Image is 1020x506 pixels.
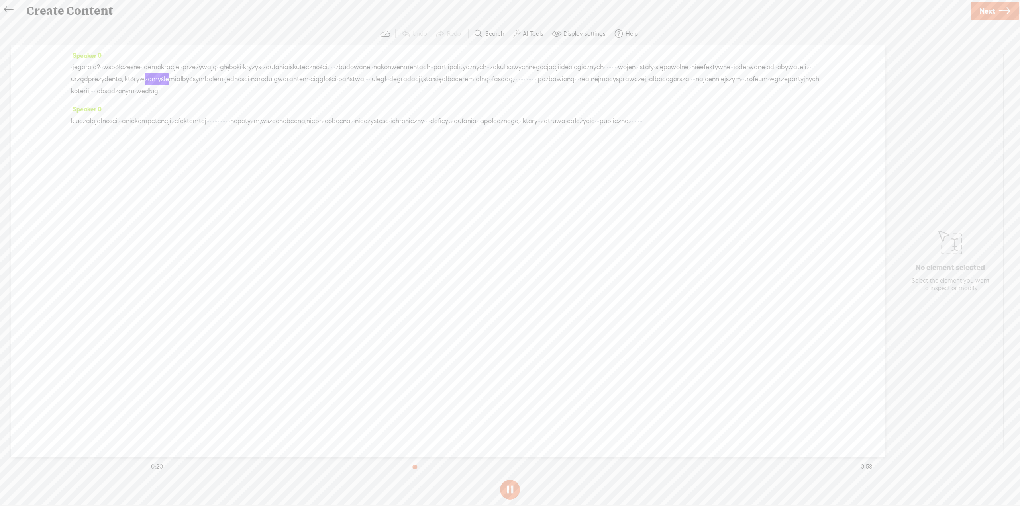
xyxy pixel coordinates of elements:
span: · [100,61,102,73]
span: trofeum [744,73,768,85]
label: Redo [447,30,461,38]
span: · [488,61,490,73]
span: · [329,61,331,73]
span: · [142,61,144,73]
span: · [219,115,221,127]
button: AI Tools [510,26,549,42]
span: ceremialną [455,73,489,85]
span: · [478,115,480,127]
span: · [565,115,567,127]
span: · [389,115,390,127]
span: najcenniejszym [696,73,741,85]
span: zaufania [263,61,288,73]
span: · [575,73,576,85]
span: · [211,115,213,127]
span: · [210,115,211,127]
span: · [633,115,635,127]
span: · [424,115,426,127]
span: · [519,73,520,85]
span: · [241,61,243,73]
span: urząd [71,73,88,85]
span: · [102,61,103,73]
span: · [490,73,492,85]
span: całe [567,115,580,127]
span: · [217,61,218,73]
span: nepotyzm, [230,115,261,127]
span: realnej [579,73,600,85]
span: · [638,61,640,73]
span: · [224,115,226,127]
label: Display settings [563,30,606,38]
span: fasadą, [492,73,514,85]
span: · [595,115,596,127]
span: · [635,115,636,127]
span: się [655,61,663,73]
span: · [158,85,160,97]
span: zakulisowych [490,61,529,73]
span: tej [199,115,206,127]
span: wszechobecna, [261,115,306,127]
span: · [533,73,535,85]
span: · [522,73,524,85]
span: i [390,115,392,127]
span: · [352,115,353,127]
span: · [768,73,769,85]
span: · [334,61,335,73]
span: publiczne. [600,115,630,127]
span: · [480,115,481,127]
button: Undo [398,26,432,42]
span: Next [980,1,995,21]
span: · [654,61,655,73]
p: No element selected [916,263,985,272]
span: mocy [600,73,616,85]
span: pozbawioną [538,73,575,85]
span: · [120,115,122,127]
span: · [369,73,370,85]
span: · [309,73,310,85]
span: · [613,61,615,73]
span: nieprzeobecna, [306,115,352,127]
span: od [767,61,774,73]
span: · [605,61,607,73]
span: · [224,73,225,85]
span: · [353,115,355,127]
span: kryzys [243,61,261,73]
span: kompetencji. [135,115,173,127]
span: · [370,73,372,85]
span: a [122,115,126,127]
span: przeżywają [182,61,217,73]
span: zamyśle [145,73,169,85]
span: · [692,73,694,85]
span: · [229,115,230,127]
span: grze [775,73,788,85]
span: rola? [85,61,100,73]
span: · [532,73,533,85]
span: narodu [251,73,272,85]
span: · [227,115,229,127]
span: degradacji, [389,73,423,85]
span: symbolem [193,73,224,85]
span: · [808,61,810,73]
span: · [427,115,429,127]
span: · [332,61,334,73]
span: · [776,61,777,73]
span: · [141,61,142,73]
span: · [222,115,224,127]
span: · [520,73,522,85]
span: · [486,61,488,73]
span: się [434,73,442,85]
span: · [218,115,219,127]
span: · [616,61,618,73]
span: · [647,73,649,85]
span: · [638,115,639,127]
span: · [516,73,517,85]
span: · [607,61,608,73]
span: politycznych [449,61,486,73]
span: skuteczności. [290,61,329,73]
div: 0:58 [861,463,872,471]
span: · [181,61,182,73]
span: · [689,73,691,85]
span: · [527,73,528,85]
span: · [135,85,136,97]
span: · [337,73,338,85]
